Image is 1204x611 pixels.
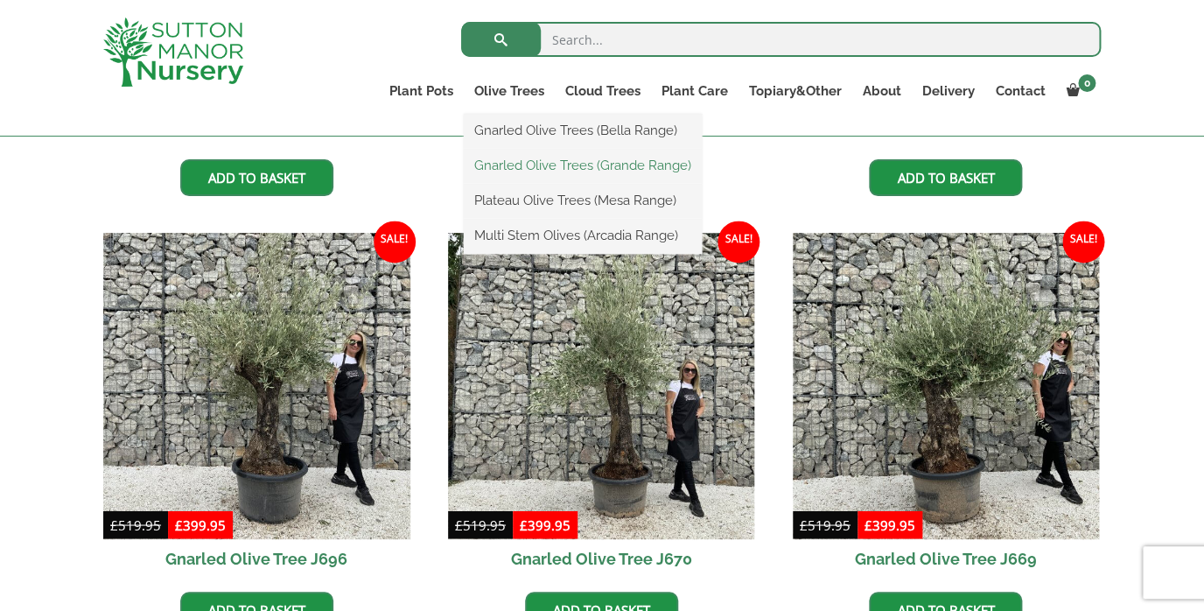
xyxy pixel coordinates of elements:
a: Multi Stem Olives (Arcadia Range) [464,222,702,249]
span: 0 [1078,74,1095,92]
bdi: 519.95 [455,516,506,533]
img: Gnarled Olive Tree J670 [448,233,755,540]
span: £ [520,516,528,533]
a: 0 [1056,79,1101,103]
a: Add to basket: “Gnarled Olive Tree J716” [180,159,333,196]
a: Gnarled Olive Trees (Grande Range) [464,152,702,179]
bdi: 399.95 [520,516,570,533]
span: Sale! [374,221,416,263]
img: Gnarled Olive Tree J696 [103,233,410,540]
a: Contact [985,79,1056,103]
a: Plant Care [651,79,738,103]
a: About [852,79,912,103]
h2: Gnarled Olive Tree J696 [103,539,410,579]
img: Gnarled Olive Tree J669 [793,233,1100,540]
a: Add to basket: “Gnarled Olive Tree J700” [869,159,1022,196]
span: £ [800,516,808,533]
span: £ [864,516,872,533]
a: Gnarled Olive Trees (Bella Range) [464,117,702,144]
a: Sale! Gnarled Olive Tree J670 [448,233,755,579]
span: Sale! [1062,221,1104,263]
h2: Gnarled Olive Tree J669 [793,539,1100,579]
span: Sale! [717,221,759,263]
span: £ [110,516,118,533]
bdi: 519.95 [110,516,161,533]
a: Plant Pots [379,79,464,103]
span: £ [455,516,463,533]
a: Plateau Olive Trees (Mesa Range) [464,187,702,214]
bdi: 399.95 [864,516,915,533]
img: logo [103,18,243,87]
a: Cloud Trees [555,79,651,103]
a: Olive Trees [464,79,555,103]
a: Topiary&Other [738,79,852,103]
a: Delivery [912,79,985,103]
h2: Gnarled Olive Tree J670 [448,539,755,579]
span: £ [175,516,183,533]
bdi: 399.95 [175,516,226,533]
bdi: 519.95 [800,516,850,533]
input: Search... [461,22,1101,57]
a: Sale! Gnarled Olive Tree J696 [103,233,410,579]
a: Sale! Gnarled Olive Tree J669 [793,233,1100,579]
